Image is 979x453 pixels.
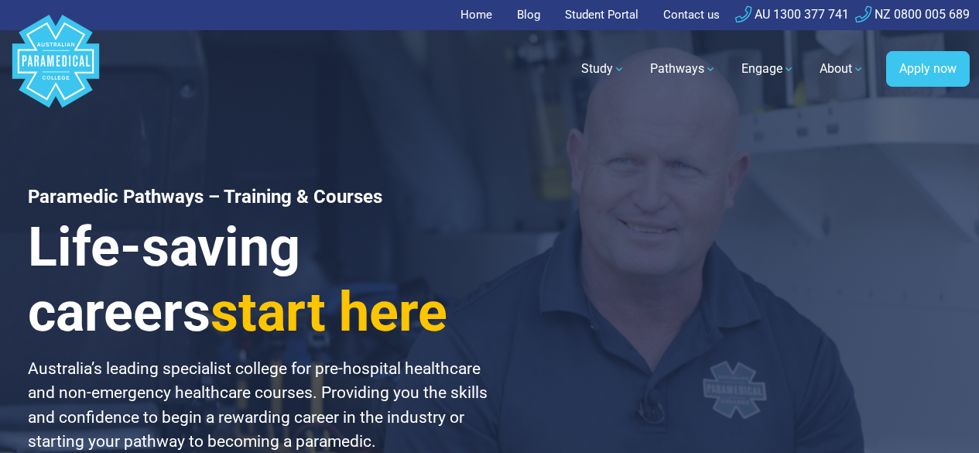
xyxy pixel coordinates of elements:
[572,47,635,91] a: Study
[28,186,508,208] h1: Paramedic Pathways – Training & Courses
[28,214,508,345] h3: Life-saving careers
[732,47,804,91] a: Engage
[855,7,970,22] a: NZ 0800 005 689
[641,47,726,91] a: Pathways
[735,7,849,22] a: AU 1300 377 741
[886,51,970,87] a: Apply now
[9,30,102,108] a: Australian Paramedical College
[211,280,447,344] span: start here
[810,47,874,91] a: About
